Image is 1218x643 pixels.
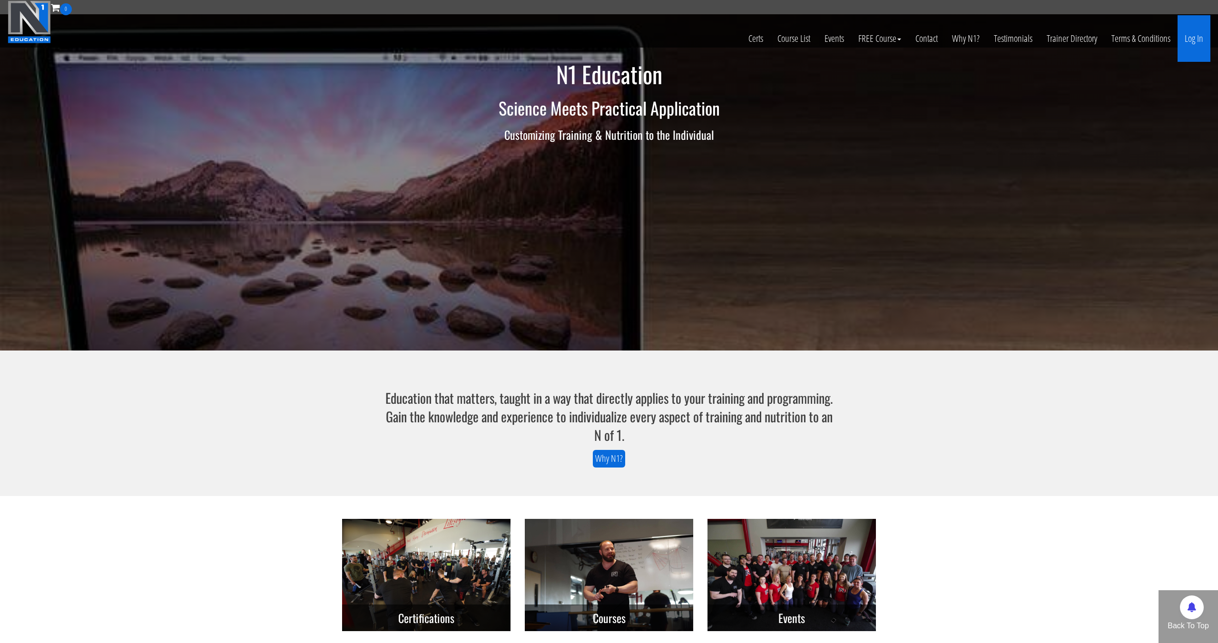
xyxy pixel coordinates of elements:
[817,15,851,62] a: Events
[383,389,835,445] h3: Education that matters, taught in a way that directly applies to your training and programming. G...
[741,15,770,62] a: Certs
[8,0,51,43] img: n1-education
[707,604,876,631] h3: Events
[1178,15,1210,62] a: Log In
[525,519,693,631] img: n1-courses
[707,519,876,631] img: n1-events
[1040,15,1104,62] a: Trainer Directory
[525,604,693,631] h3: Courses
[342,519,511,631] img: n1-certifications
[770,15,817,62] a: Course List
[987,15,1040,62] a: Testimonials
[51,1,72,14] a: 0
[331,62,887,87] h1: N1 Education
[945,15,987,62] a: Why N1?
[331,128,887,141] h3: Customizing Training & Nutrition to the Individual
[60,3,72,15] span: 0
[908,15,945,62] a: Contact
[342,604,511,631] h3: Certifications
[593,450,625,468] a: Why N1?
[851,15,908,62] a: FREE Course
[1104,15,1178,62] a: Terms & Conditions
[331,98,887,117] h2: Science Meets Practical Application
